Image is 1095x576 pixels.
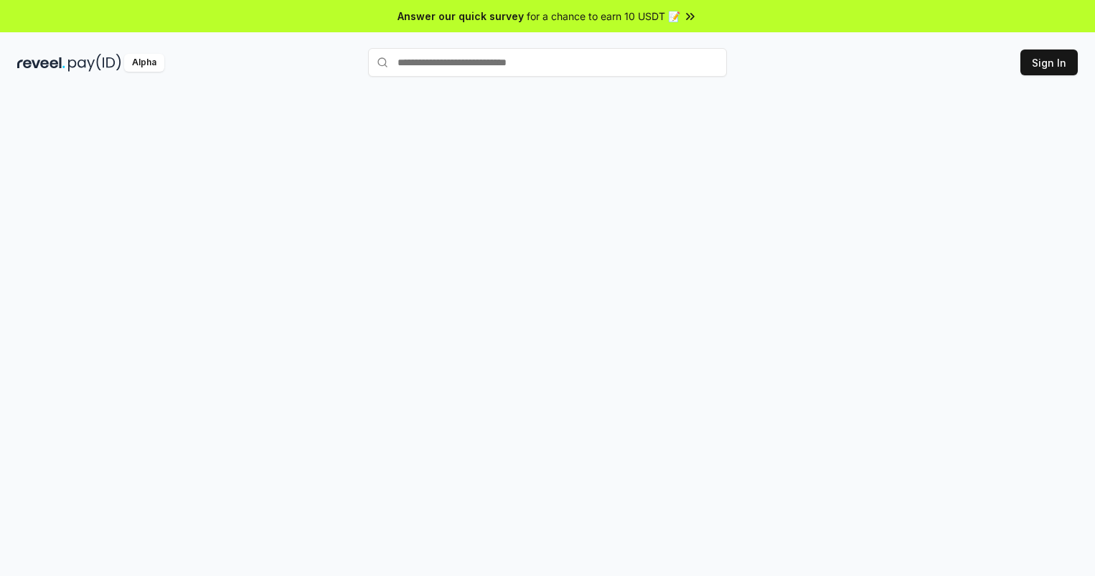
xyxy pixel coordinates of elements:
button: Sign In [1020,49,1078,75]
span: Answer our quick survey [398,9,524,24]
img: reveel_dark [17,54,65,72]
div: Alpha [124,54,164,72]
span: for a chance to earn 10 USDT 📝 [527,9,680,24]
img: pay_id [68,54,121,72]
